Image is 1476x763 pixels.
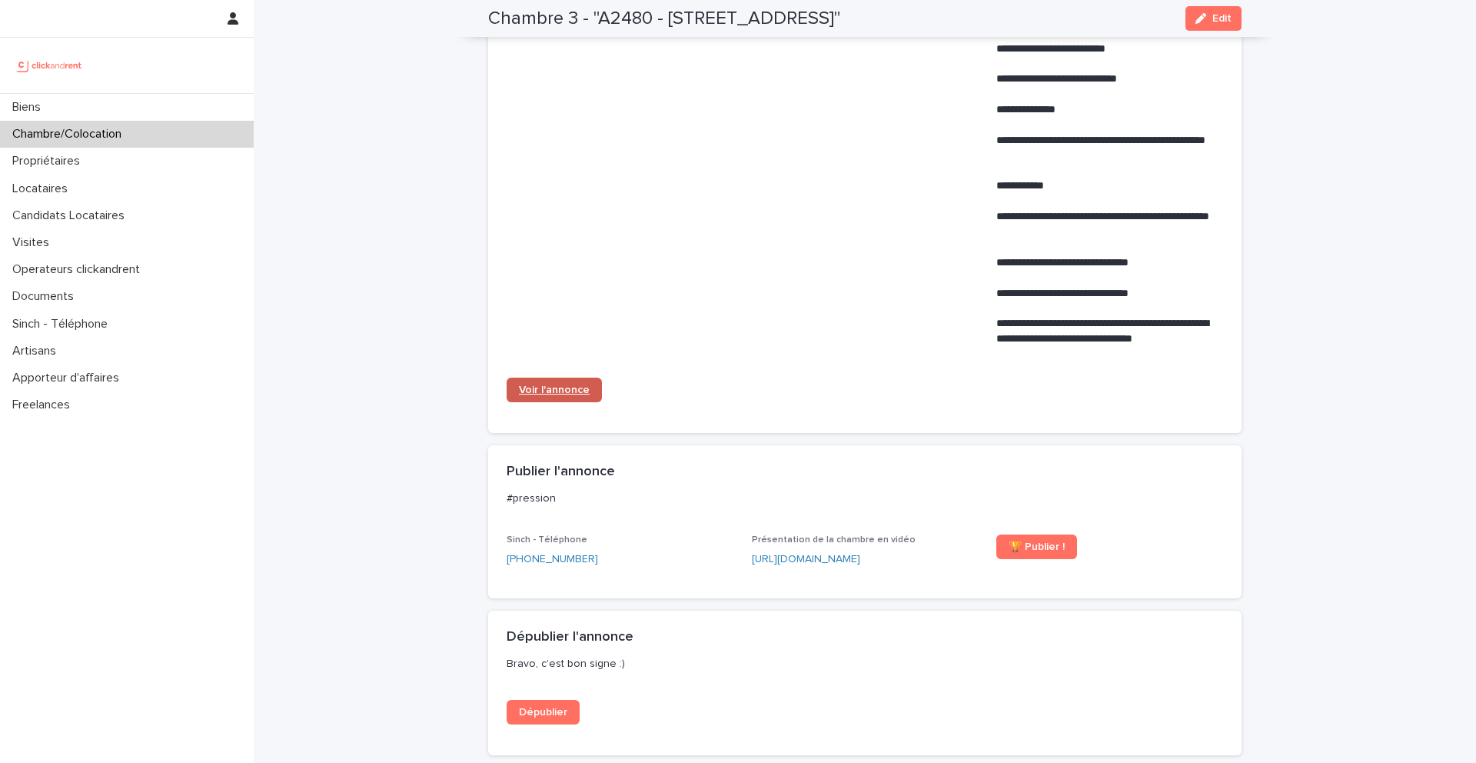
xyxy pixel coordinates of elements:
span: 🏆 Publier ! [1009,541,1065,552]
p: Biens [6,100,53,115]
span: Voir l'annonce [519,385,590,395]
a: [URL][DOMAIN_NAME] [752,554,860,565]
p: Apporteur d'affaires [6,371,131,385]
p: Freelances [6,398,82,412]
p: Locataires [6,182,80,196]
a: Voir l'annonce [507,378,602,402]
ringoverc2c-84e06f14122c: Call with Ringover [507,554,598,565]
p: Propriétaires [6,154,92,168]
p: Sinch - Téléphone [6,317,120,332]
a: 🏆 Publier ! [996,535,1077,559]
h2: Publier l'annonce [507,464,615,481]
span: Présentation de la chambre en vidéo [752,535,916,545]
span: Sinch - Téléphone [507,535,587,545]
p: #pression [507,491,1217,505]
span: Dépublier [519,707,567,718]
h2: Dépublier l'annonce [507,629,633,646]
p: Bravo, c'est bon signe :) [507,657,1217,671]
p: Operateurs clickandrent [6,262,152,277]
p: Artisans [6,344,68,358]
img: UCB0brd3T0yccxBKYDjQ [12,50,87,81]
p: Visites [6,235,61,250]
a: Dépublier [507,700,580,725]
h2: Chambre 3 - "A2480 - [STREET_ADDRESS]" [488,8,840,30]
p: Documents [6,289,86,304]
span: Edit [1212,13,1232,24]
ringoverc2c-number-84e06f14122c: [PHONE_NUMBER] [507,554,598,565]
p: Candidats Locataires [6,208,137,223]
button: Edit [1185,6,1242,31]
a: [PHONE_NUMBER] [507,551,598,568]
p: Chambre/Colocation [6,127,134,142]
